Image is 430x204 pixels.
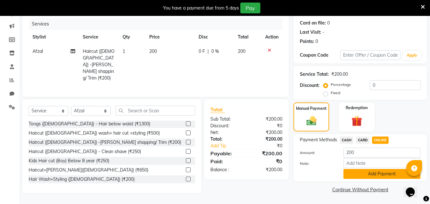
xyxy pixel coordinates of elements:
div: Payable: [206,150,246,157]
button: Add Payment [343,169,420,179]
span: 0 % [211,48,219,55]
th: Disc [195,30,234,44]
iframe: chat widget [403,179,424,198]
th: Qty [119,30,145,44]
label: Note: [295,161,338,166]
div: ₹200.00 [246,136,287,143]
div: ₹0 [246,123,287,129]
th: Price [145,30,195,44]
span: 1 [123,48,125,54]
span: 200 [149,48,157,54]
input: Amount [343,148,420,158]
div: You have a payment due from 5 days [163,5,239,11]
label: Percentage [331,82,351,88]
span: Afzal [32,48,43,54]
div: Haircut ([DEMOGRAPHIC_DATA]) wash+ hair cut +styling (₹500) [29,130,160,137]
div: Sub Total: [206,116,246,123]
span: Total [210,106,225,113]
div: Haircut+[PERSON_NAME]([DEMOGRAPHIC_DATA]) (₹650) [29,167,148,173]
div: Last Visit: [300,29,321,36]
div: Kids Hair cut (Boy) Below 8 year (₹250) [29,158,109,164]
span: CARD [356,137,370,144]
img: _cash.svg [303,115,320,127]
div: ₹200.00 [331,71,348,78]
div: Discount: [206,123,246,129]
input: Search or Scan [116,106,195,116]
th: Service [79,30,119,44]
span: Payment Methods [300,137,337,143]
span: | [208,48,209,55]
div: Balance : [206,166,246,173]
div: - [322,29,324,36]
div: 0 [315,38,318,45]
button: Pay [240,3,260,13]
div: Points: [300,38,314,45]
div: ₹200.00 [246,166,287,173]
span: 0 F [199,48,205,55]
div: ₹200.00 [246,129,287,136]
span: Haircut ([DEMOGRAPHIC_DATA]) -[PERSON_NAME] shapping/ Trim (₹200) [83,48,115,81]
label: Redemption [346,105,368,111]
label: Amount: [295,150,338,156]
div: ₹200.00 [246,150,287,157]
div: ₹0 [253,143,287,149]
label: Manual Payment [296,106,327,111]
div: 0 [327,20,330,26]
th: Total [234,30,262,44]
div: Card on file: [300,20,326,26]
div: Service Total: [300,71,329,78]
div: Hair Wash+Styling ([DEMOGRAPHIC_DATA]) (₹200) [29,176,135,183]
div: ₹200.00 [246,116,287,123]
label: Fixed [331,90,340,96]
a: Add Tip [206,143,253,149]
span: 200 [238,48,245,54]
th: Action [261,30,282,44]
input: Enter Offer / Coupon Code [340,50,400,60]
img: _gift.svg [348,115,365,128]
span: ONLINE [372,137,389,144]
a: Continue Without Payment [295,186,426,193]
div: Tongs ([DEMOGRAPHIC_DATA]) - Hair below waist (₹1300) [29,121,150,127]
div: Haircut ([DEMOGRAPHIC_DATA]) - Clean shave (₹250) [29,148,141,155]
div: Coupon Code [300,52,340,59]
input: Add Note [343,158,420,168]
div: Total: [206,136,246,143]
div: Net: [206,129,246,136]
div: ₹0 [246,158,287,165]
span: CASH [340,137,353,144]
th: Stylist [29,30,79,44]
div: Paid: [206,158,246,165]
div: Discount: [300,82,320,89]
div: Haircut ([DEMOGRAPHIC_DATA]) -[PERSON_NAME] shapping/ Trim (₹200) [29,139,181,146]
div: Services [29,18,287,30]
button: Apply [403,51,421,60]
